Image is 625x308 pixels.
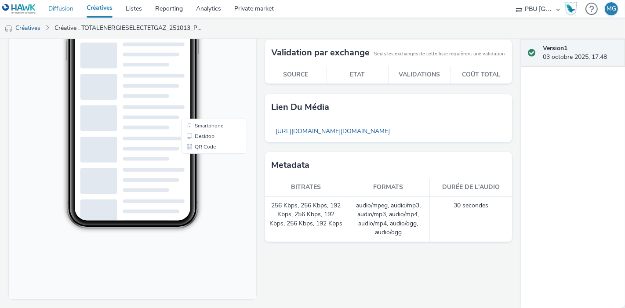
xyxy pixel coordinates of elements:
div: 03 octobre 2025, 17:48 [543,44,618,62]
img: undefined Logo [2,4,36,14]
li: Desktop [174,192,236,203]
th: Validations [389,66,451,84]
span: Desktop [186,195,206,200]
td: audio/mpeg, audio/mp3, audio/mp3, audio/mp4, audio/mp4, audio/ogg, audio/ogg [347,197,430,242]
span: 17:48 [75,34,85,39]
th: Bitrates [265,178,348,196]
h3: Metadata [272,159,310,172]
li: Smartphone [174,182,236,192]
a: Hawk Academy [564,2,581,16]
li: QR Code [174,203,236,214]
th: Coût total [450,66,512,84]
th: Etat [327,66,389,84]
a: [URL][DOMAIN_NAME][DOMAIN_NAME] [272,123,395,140]
span: QR Code [186,206,207,211]
strong: Version 1 [543,44,567,52]
td: 30 secondes [430,197,512,242]
h3: Lien du média [272,101,330,114]
a: Créative : TOTALENERGIESELECTETGAZ_251013_Pro [50,18,207,39]
h3: Validation par exchange [272,46,370,59]
img: audio [4,24,13,33]
small: Seuls les exchanges de cette liste requièrent une validation [374,51,505,58]
img: Hawk Academy [564,2,578,16]
th: Formats [347,178,430,196]
span: Smartphone [186,185,214,190]
th: Source [265,66,327,84]
div: MG [607,2,616,15]
td: 256 Kbps, 256 Kbps, 192 Kbps, 256 Kbps, 192 Kbps, 256 Kbps, 192 Kbps [265,197,348,242]
th: Durée de l'audio [430,178,512,196]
